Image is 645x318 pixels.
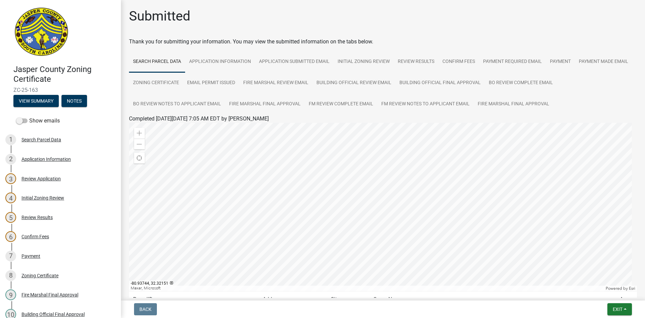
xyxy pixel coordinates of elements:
[584,291,637,308] td: Acres
[305,94,377,115] a: FM Review Complete Email
[21,312,85,317] div: Building Official Final Approval
[546,51,575,73] a: Payment
[334,51,394,73] a: Initial Zoning Review
[5,270,16,281] div: 8
[5,289,16,300] div: 9
[16,117,60,125] label: Show emails
[255,51,334,73] a: Application Submitted Email
[129,8,190,24] h1: Submitted
[5,154,16,165] div: 2
[21,215,53,220] div: Review Results
[21,176,61,181] div: Review Application
[479,51,546,73] a: Payment Required Email
[312,72,395,94] a: Building Official Review Email
[134,128,145,139] div: Zoom in
[21,234,49,239] div: Confirm Fees
[129,94,225,115] a: BO Review Notes to Applicant Email
[239,72,312,94] a: Fire Marshal Review Email
[129,38,637,46] div: Thank you for submitting your information. You may view the submitted information on the tabs below.
[139,307,152,312] span: Back
[5,192,16,203] div: 4
[395,72,485,94] a: Building Official Final Approval
[5,134,16,145] div: 1
[13,99,59,104] wm-modal-confirm: Summary
[129,51,185,73] a: Search Parcel Data
[394,51,438,73] a: Review Results
[185,51,255,73] a: Application Information
[474,94,553,115] a: Fire Marshal Final Approval
[327,291,369,308] td: City
[13,95,59,107] button: View Summary
[129,291,259,308] td: ParcelID
[629,286,635,291] a: Esri
[21,196,64,200] div: Initial Zoning Review
[13,87,107,93] span: ZC-25-163
[21,254,40,258] div: Payment
[575,51,632,73] a: Payment Made Email
[134,153,145,164] div: Find my location
[5,231,16,242] div: 6
[61,95,87,107] button: Notes
[225,94,305,115] a: Fire Marshal Final Approval
[5,251,16,261] div: 7
[485,72,557,94] a: BO Review Complete Email
[5,212,16,223] div: 5
[21,292,78,297] div: Fire Marshal Final Approval
[369,291,584,308] td: OwnerName
[129,286,604,291] div: Maxar, Microsoft
[13,7,70,58] img: Jasper County, South Carolina
[13,65,116,84] h4: Jasper County Zoning Certificate
[183,72,239,94] a: Email Permit Issued
[134,139,145,149] div: Zoom out
[607,303,632,315] button: Exit
[377,94,474,115] a: FM Review Notes to Applicant Email
[604,286,637,291] div: Powered by
[438,51,479,73] a: Confirm Fees
[5,173,16,184] div: 3
[129,72,183,94] a: Zoning Certificate
[259,291,327,308] td: Address
[21,157,71,162] div: Application Information
[21,273,58,278] div: Zoning Certificate
[61,99,87,104] wm-modal-confirm: Notes
[129,115,269,122] span: Completed [DATE][DATE] 7:05 AM EDT by [PERSON_NAME]
[21,137,61,142] div: Search Parcel Data
[134,303,157,315] button: Back
[613,307,622,312] span: Exit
